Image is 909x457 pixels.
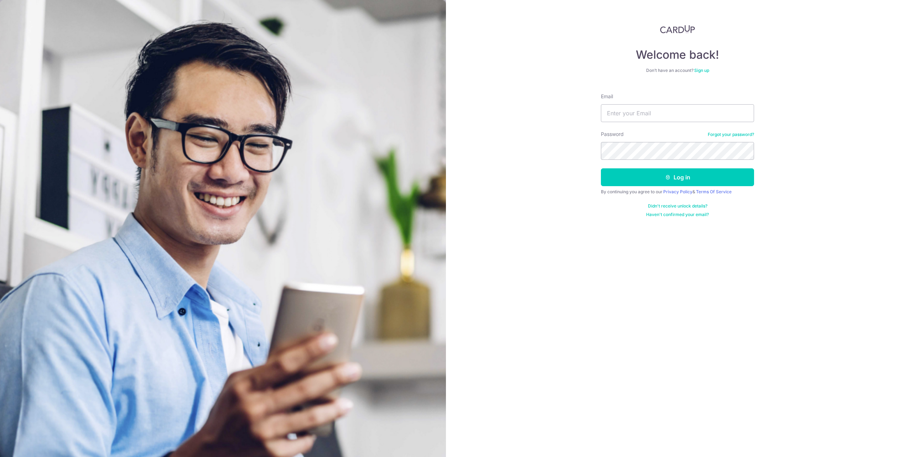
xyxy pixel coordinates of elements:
[601,189,754,195] div: By continuing you agree to our &
[663,189,692,194] a: Privacy Policy
[708,132,754,137] a: Forgot your password?
[601,104,754,122] input: Enter your Email
[660,25,695,33] img: CardUp Logo
[601,48,754,62] h4: Welcome back!
[601,68,754,73] div: Don’t have an account?
[696,189,732,194] a: Terms Of Service
[601,93,613,100] label: Email
[601,131,624,138] label: Password
[648,203,707,209] a: Didn't receive unlock details?
[646,212,709,217] a: Haven't confirmed your email?
[601,168,754,186] button: Log in
[694,68,709,73] a: Sign up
